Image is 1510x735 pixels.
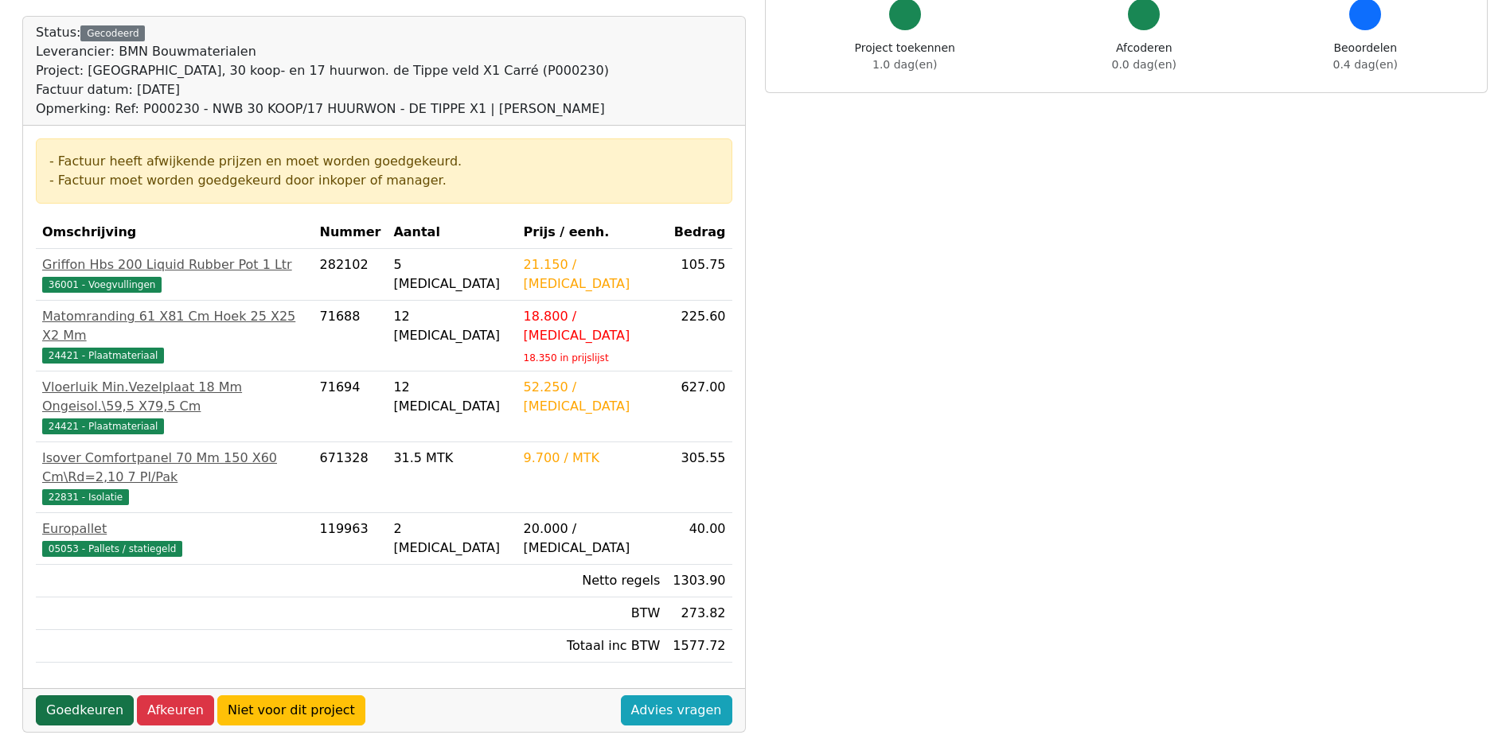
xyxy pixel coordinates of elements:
div: 21.150 / [MEDICAL_DATA] [524,255,661,294]
td: 1577.72 [666,630,732,663]
span: 0.0 dag(en) [1112,58,1176,71]
div: 12 [MEDICAL_DATA] [393,378,510,416]
div: Europallet [42,519,307,539]
td: 1303.90 [666,565,732,597]
div: Isover Comfortpanel 70 Mm 150 X60 Cm\Rd=2,10 7 Pl/Pak [42,449,307,487]
span: 36001 - Voegvullingen [42,277,162,293]
sub: 18.350 in prijslijst [524,352,609,364]
div: 12 [MEDICAL_DATA] [393,307,510,345]
td: 105.75 [666,249,732,301]
th: Nummer [314,216,388,249]
div: Matomranding 61 X81 Cm Hoek 25 X25 X2 Mm [42,307,307,345]
div: Project: [GEOGRAPHIC_DATA], 30 koop- en 17 huurwon. de Tippe veld X1 Carré (P000230) [36,61,609,80]
a: Afkeuren [137,695,214,725]
td: 273.82 [666,597,732,630]
div: Afcoderen [1112,40,1176,73]
div: Beoordelen [1333,40,1398,73]
td: 627.00 [666,371,732,442]
td: 71694 [314,371,388,442]
a: Griffon Hbs 200 Liquid Rubber Pot 1 Ltr36001 - Voegvullingen [42,255,307,294]
th: Aantal [387,216,517,249]
div: Griffon Hbs 200 Liquid Rubber Pot 1 Ltr [42,255,307,274]
a: Goedkeuren [36,695,134,725]
span: 22831 - Isolatie [42,489,129,505]
div: - Factuur moet worden goedgekeurd door inkoper of manager. [49,171,719,190]
div: Leverancier: BMN Bouwmaterialen [36,42,609,61]
span: 05053 - Pallets / statiegeld [42,541,182,557]
div: - Factuur heeft afwijkende prijzen en moet worden goedgekeurd. [49,152,719,171]
a: Matomranding 61 X81 Cm Hoek 25 X25 X2 Mm24421 - Plaatmateriaal [42,307,307,364]
div: 2 [MEDICAL_DATA] [393,519,510,558]
div: Status: [36,23,609,119]
div: Vloerluik Min.Vezelplaat 18 Mm Ongeisol.\59,5 X79,5 Cm [42,378,307,416]
span: 1.0 dag(en) [872,58,937,71]
td: Totaal inc BTW [517,630,667,663]
div: Factuur datum: [DATE] [36,80,609,99]
th: Omschrijving [36,216,314,249]
a: Vloerluik Min.Vezelplaat 18 Mm Ongeisol.\59,5 X79,5 Cm24421 - Plaatmateriaal [42,378,307,435]
div: 9.700 / MTK [524,449,661,468]
div: 20.000 / [MEDICAL_DATA] [524,519,661,558]
th: Bedrag [666,216,732,249]
td: Netto regels [517,565,667,597]
td: 305.55 [666,442,732,513]
div: 18.800 / [MEDICAL_DATA] [524,307,661,345]
span: 24421 - Plaatmateriaal [42,418,164,434]
span: 24421 - Plaatmateriaal [42,348,164,364]
td: 40.00 [666,513,732,565]
a: Niet voor dit project [217,695,365,725]
td: 225.60 [666,301,732,371]
div: Project toekennen [855,40,955,73]
td: BTW [517,597,667,630]
div: 31.5 MTK [393,449,510,468]
div: 5 [MEDICAL_DATA] [393,255,510,294]
th: Prijs / eenh. [517,216,667,249]
td: 671328 [314,442,388,513]
div: Opmerking: Ref: P000230 - NWB 30 KOOP/17 HUURWON - DE TIPPE X1 | [PERSON_NAME] [36,99,609,119]
td: 119963 [314,513,388,565]
a: Advies vragen [621,695,732,725]
div: Gecodeerd [80,25,145,41]
a: Isover Comfortpanel 70 Mm 150 X60 Cm\Rd=2,10 7 Pl/Pak22831 - Isolatie [42,449,307,506]
td: 71688 [314,301,388,371]
td: 282102 [314,249,388,301]
a: Europallet05053 - Pallets / statiegeld [42,519,307,558]
div: 52.250 / [MEDICAL_DATA] [524,378,661,416]
span: 0.4 dag(en) [1333,58,1398,71]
